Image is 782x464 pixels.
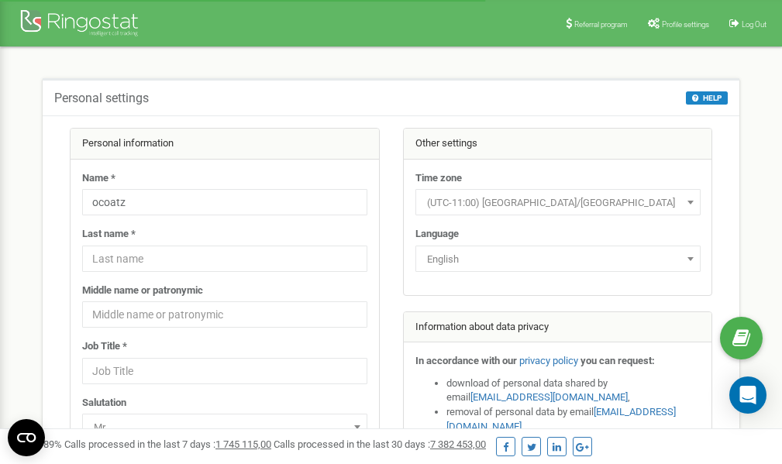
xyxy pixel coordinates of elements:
[662,20,709,29] span: Profile settings
[82,227,136,242] label: Last name *
[415,171,462,186] label: Time zone
[82,414,367,440] span: Mr.
[415,189,701,215] span: (UTC-11:00) Pacific/Midway
[446,405,701,434] li: removal of personal data by email ,
[519,355,578,366] a: privacy policy
[71,129,379,160] div: Personal information
[686,91,728,105] button: HELP
[82,358,367,384] input: Job Title
[415,355,517,366] strong: In accordance with our
[742,20,766,29] span: Log Out
[729,376,766,414] div: Open Intercom Messenger
[82,396,126,411] label: Salutation
[415,227,459,242] label: Language
[574,20,628,29] span: Referral program
[82,301,367,328] input: Middle name or patronymic
[82,189,367,215] input: Name
[446,376,701,405] li: download of personal data shared by email ,
[421,249,695,270] span: English
[421,192,695,214] span: (UTC-11:00) Pacific/Midway
[580,355,655,366] strong: you can request:
[54,91,149,105] h5: Personal settings
[470,391,628,403] a: [EMAIL_ADDRESS][DOMAIN_NAME]
[8,419,45,456] button: Open CMP widget
[404,129,712,160] div: Other settings
[215,438,271,450] u: 1 745 115,00
[82,246,367,272] input: Last name
[82,339,127,354] label: Job Title *
[415,246,701,272] span: English
[64,438,271,450] span: Calls processed in the last 7 days :
[88,417,362,438] span: Mr.
[82,171,115,186] label: Name *
[404,312,712,343] div: Information about data privacy
[82,284,203,298] label: Middle name or patronymic
[430,438,486,450] u: 7 382 453,00
[274,438,486,450] span: Calls processed in the last 30 days :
